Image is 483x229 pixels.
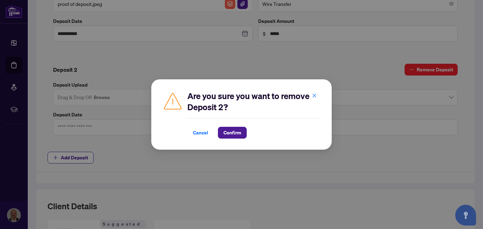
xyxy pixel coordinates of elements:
button: Open asap [455,205,476,226]
h2: Are you sure you want to remove Deposit 2? [187,90,321,113]
span: close [312,93,317,98]
button: Confirm [218,127,247,139]
span: Confirm [223,127,241,138]
span: Cancel [193,127,208,138]
button: Cancel [187,127,214,139]
img: Caution Icon [162,90,183,111]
